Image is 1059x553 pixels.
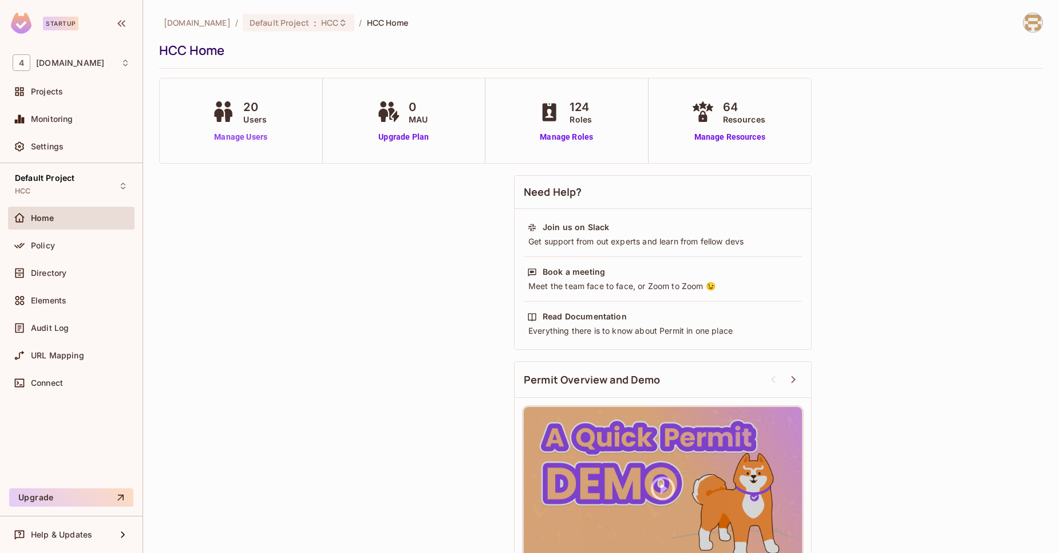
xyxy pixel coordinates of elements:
[31,323,69,333] span: Audit Log
[243,113,267,125] span: Users
[31,142,64,151] span: Settings
[243,98,267,116] span: 20
[689,131,771,143] a: Manage Resources
[235,17,238,28] li: /
[31,114,73,124] span: Monitoring
[209,131,272,143] a: Manage Users
[409,113,428,125] span: MAU
[535,131,598,143] a: Manage Roles
[409,98,428,116] span: 0
[31,378,63,388] span: Connect
[15,173,74,183] span: Default Project
[31,87,63,96] span: Projects
[524,185,582,199] span: Need Help?
[31,268,66,278] span: Directory
[31,241,55,250] span: Policy
[359,17,362,28] li: /
[250,17,309,28] span: Default Project
[164,17,231,28] span: the active workspace
[543,222,609,233] div: Join us on Slack
[723,113,765,125] span: Resources
[543,266,605,278] div: Book a meeting
[13,54,30,71] span: 4
[1024,13,1042,32] img: ali.sheikh@46labs.com
[527,325,799,337] div: Everything there is to know about Permit in one place
[36,58,104,68] span: Workspace: 46labs.com
[374,131,433,143] a: Upgrade Plan
[543,311,627,322] div: Read Documentation
[15,187,30,196] span: HCC
[31,214,54,223] span: Home
[570,113,592,125] span: Roles
[527,281,799,292] div: Meet the team face to face, or Zoom to Zoom 😉
[43,17,78,30] div: Startup
[9,488,133,507] button: Upgrade
[527,236,799,247] div: Get support from out experts and learn from fellow devs
[570,98,592,116] span: 124
[321,17,338,28] span: HCC
[313,18,317,27] span: :
[31,351,84,360] span: URL Mapping
[524,373,661,387] span: Permit Overview and Demo
[367,17,409,28] span: HCC Home
[31,530,92,539] span: Help & Updates
[11,13,31,34] img: SReyMgAAAABJRU5ErkJggg==
[159,42,1037,59] div: HCC Home
[723,98,765,116] span: 64
[31,296,66,305] span: Elements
